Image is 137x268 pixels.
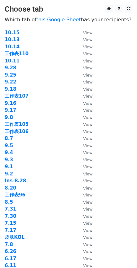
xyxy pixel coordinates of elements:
[83,256,92,261] small: View
[5,65,16,71] a: 9.28
[5,150,13,155] a: 9.4
[83,37,92,42] small: View
[5,157,13,163] a: 9.3
[77,164,92,169] a: View
[83,235,92,240] small: View
[5,37,19,42] a: 10.13
[77,100,92,106] a: View
[77,143,92,148] a: View
[5,242,13,247] a: 7.8
[5,100,16,106] a: 9.16
[5,213,16,219] a: 7.30
[5,178,26,184] a: Ins-8.28
[77,220,92,226] a: View
[83,59,92,63] small: View
[77,228,92,233] a: View
[83,115,92,120] small: View
[5,249,16,254] strong: 6.26
[83,221,92,226] small: View
[77,192,92,198] a: View
[83,129,92,134] small: View
[5,199,13,205] a: 8.5
[77,242,92,247] a: View
[77,256,92,261] a: View
[83,122,92,127] small: View
[77,206,92,212] a: View
[77,37,92,42] a: View
[5,220,16,226] a: 7.15
[77,107,92,113] a: View
[77,30,92,35] a: View
[83,66,92,70] small: View
[77,44,92,50] a: View
[83,228,92,233] small: View
[77,234,92,240] a: View
[77,249,92,254] a: View
[77,86,92,92] a: View
[83,45,92,49] small: View
[77,115,92,120] a: View
[5,58,19,64] a: 10.11
[5,86,16,92] a: 9.18
[5,93,29,99] strong: 工作表107
[5,234,24,240] a: 皮肤KOL
[5,121,29,127] strong: 工作表105
[5,136,13,141] a: 8.7
[83,150,92,155] small: View
[83,108,92,113] small: View
[5,256,16,261] a: 6.17
[83,94,92,99] small: View
[83,158,92,162] small: View
[5,72,16,78] a: 9.25
[77,65,92,71] a: View
[5,30,19,35] strong: 10.15
[77,171,92,177] a: View
[5,129,29,134] strong: 工作表106
[5,16,132,23] p: Which tab of has your recipients?
[36,17,81,23] a: this Google Sheet
[77,51,92,56] a: View
[5,164,13,169] strong: 9.1
[77,79,92,85] a: View
[83,172,92,176] small: View
[5,115,13,120] a: 9.8
[77,213,92,219] a: View
[83,242,92,247] small: View
[5,51,29,56] strong: 工作表110
[77,185,92,191] a: View
[77,199,92,205] a: View
[5,185,16,191] a: 8.20
[83,249,92,254] small: View
[83,30,92,35] small: View
[5,228,16,233] strong: 7.17
[77,121,92,127] a: View
[83,263,92,268] small: View
[5,5,132,14] h3: Choose tab
[83,214,92,219] small: View
[83,143,92,148] small: View
[5,143,13,148] strong: 9.5
[83,207,92,212] small: View
[77,136,92,141] a: View
[5,107,16,113] strong: 9.17
[5,192,25,198] a: 工作表96
[83,179,92,183] small: View
[5,79,16,85] strong: 9.22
